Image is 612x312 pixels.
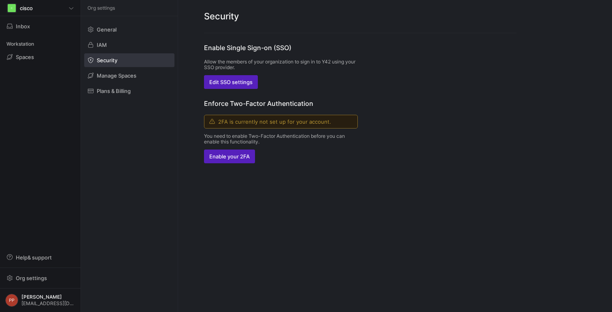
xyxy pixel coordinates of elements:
[97,72,136,79] span: Manage Spaces
[8,4,16,12] div: C
[87,5,115,11] span: Org settings
[204,10,516,23] h2: Security
[3,38,77,50] div: Workstation
[97,57,117,63] span: Security
[16,23,30,30] span: Inbox
[97,26,117,33] span: General
[21,301,75,306] span: [EMAIL_ADDRESS][DOMAIN_NAME]
[20,5,33,11] span: cisco
[97,42,107,48] span: IAM
[16,275,47,281] span: Org settings
[21,294,75,300] span: [PERSON_NAME]
[5,294,18,307] div: PP
[16,254,52,261] span: Help & support
[16,54,34,60] span: Spaces
[97,88,131,94] span: Plans & Billing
